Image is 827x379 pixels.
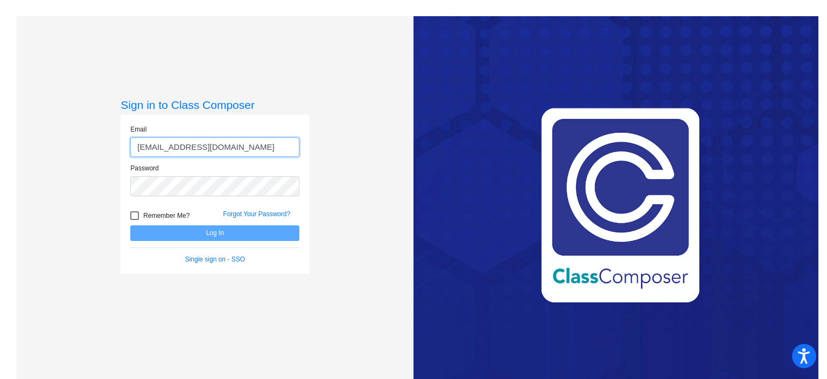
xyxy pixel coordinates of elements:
[185,256,245,263] a: Single sign on - SSO
[143,209,190,222] span: Remember Me?
[223,210,290,218] a: Forgot Your Password?
[130,225,299,241] button: Log In
[130,163,159,173] label: Password
[130,125,146,134] label: Email
[121,98,309,112] h3: Sign in to Class Composer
